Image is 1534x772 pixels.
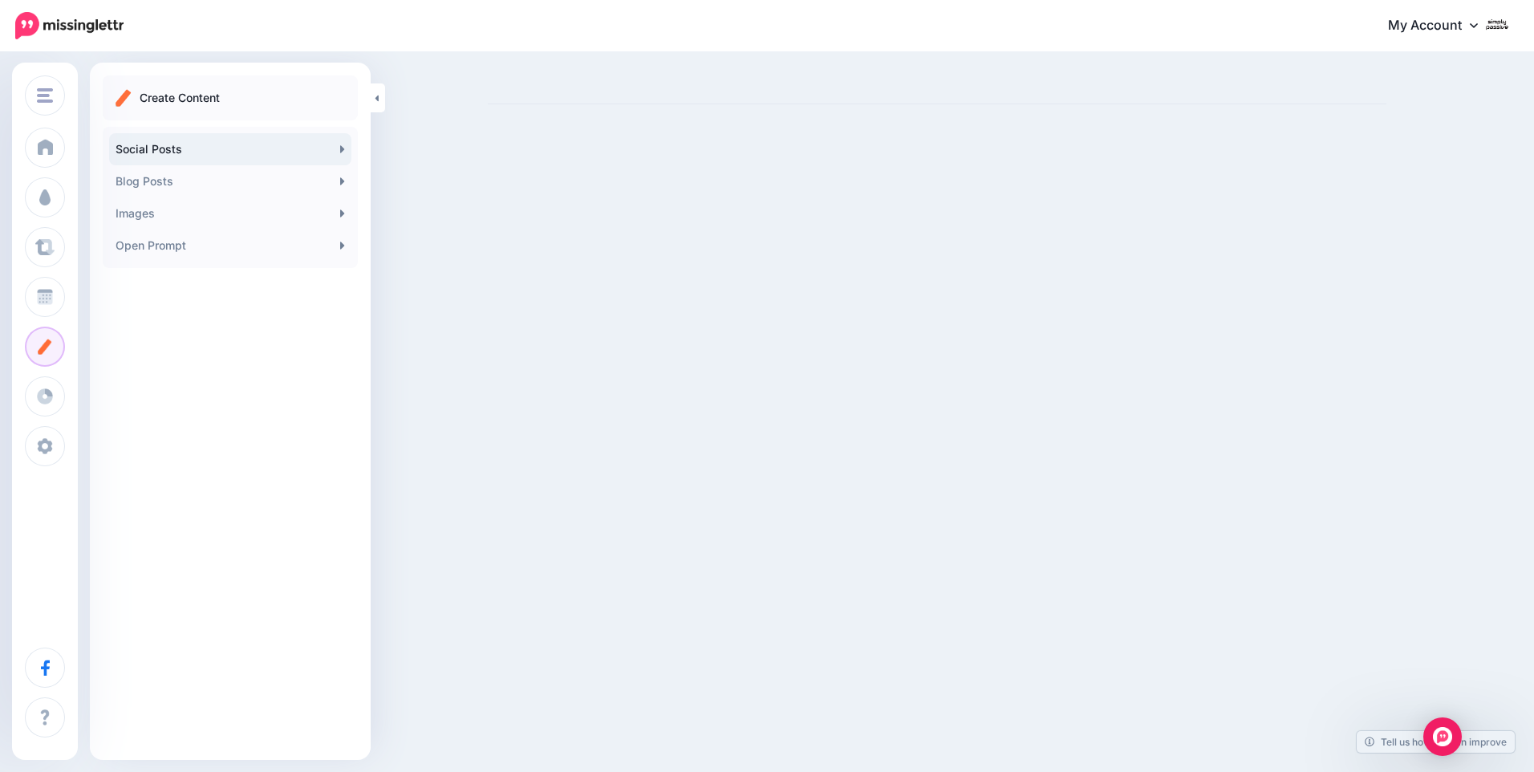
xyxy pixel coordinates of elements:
[1372,6,1510,46] a: My Account
[1357,731,1515,753] a: Tell us how we can improve
[109,165,351,197] a: Blog Posts
[1423,717,1462,756] div: Open Intercom Messenger
[140,88,220,108] p: Create Content
[109,230,351,262] a: Open Prompt
[15,12,124,39] img: Missinglettr
[109,197,351,230] a: Images
[37,88,53,103] img: menu.png
[116,89,132,107] img: create.png
[109,133,351,165] a: Social Posts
